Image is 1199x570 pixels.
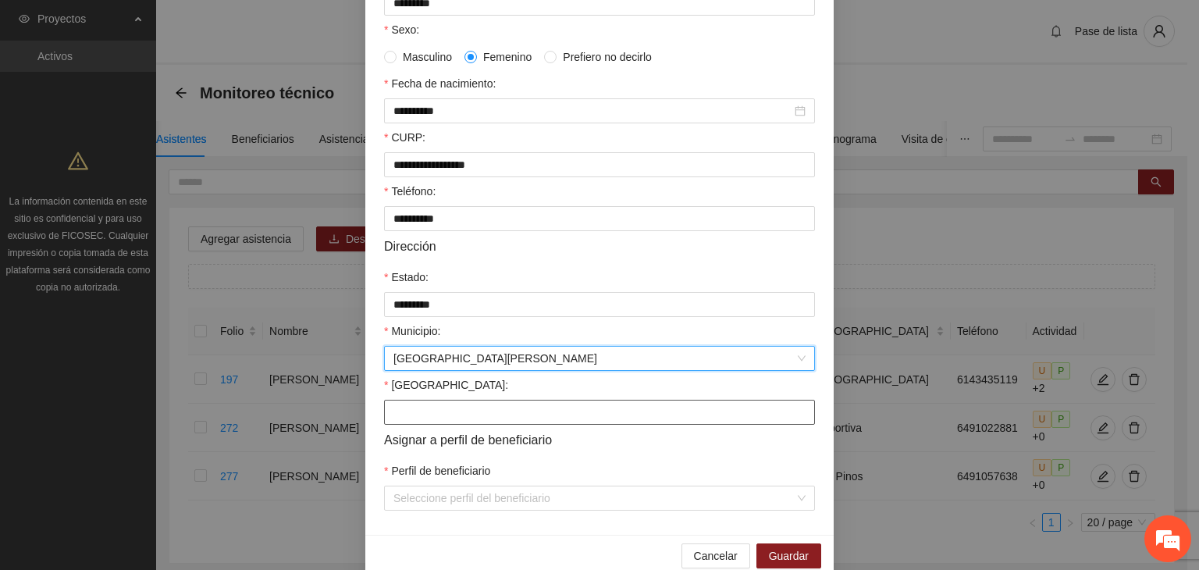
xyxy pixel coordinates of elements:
[384,400,815,425] input: Colonia:
[384,322,440,340] label: Municipio:
[393,347,806,370] span: Santa Bárbara
[384,75,496,92] label: Fecha de nacimiento:
[91,192,215,350] span: Estamos en línea.
[81,80,262,100] div: Chatee con nosotros ahora
[384,376,508,394] label: Colonia:
[384,269,429,286] label: Estado:
[384,129,425,146] label: CURP:
[769,547,809,565] span: Guardar
[393,486,795,510] input: Perfil de beneficiario
[256,8,294,45] div: Minimizar ventana de chat en vivo
[384,206,815,231] input: Teléfono:
[384,21,419,38] label: Sexo:
[477,48,538,66] span: Femenino
[557,48,658,66] span: Prefiero no decirlo
[393,102,792,119] input: Fecha de nacimiento:
[8,394,297,448] textarea: Escriba su mensaje y pulse “Intro”
[384,292,815,317] input: Estado:
[384,462,490,479] label: Perfil de beneficiario
[397,48,458,66] span: Masculino
[681,543,750,568] button: Cancelar
[694,547,738,565] span: Cancelar
[384,183,436,200] label: Teléfono:
[384,237,436,256] span: Dirección
[756,543,821,568] button: Guardar
[384,430,552,450] span: Asignar a perfil de beneficiario
[384,152,815,177] input: CURP:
